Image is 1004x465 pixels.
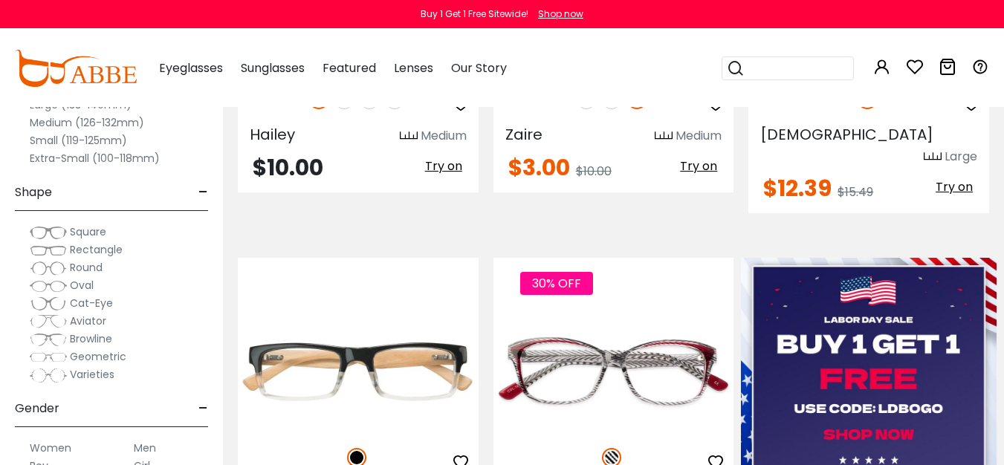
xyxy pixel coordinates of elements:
[520,272,593,295] span: 30% OFF
[70,331,112,346] span: Browline
[421,157,467,176] button: Try on
[30,243,67,258] img: Rectangle.png
[680,157,717,175] span: Try on
[15,50,137,87] img: abbeglasses.com
[70,260,103,275] span: Round
[241,59,305,77] span: Sunglasses
[425,157,462,175] span: Try on
[198,391,208,426] span: -
[30,114,144,131] label: Medium (126-132mm)
[15,391,59,426] span: Gender
[394,59,433,77] span: Lenses
[838,183,873,201] span: $15.49
[30,314,67,329] img: Aviator.png
[508,152,570,183] span: $3.00
[931,178,977,197] button: Try on
[936,178,973,195] span: Try on
[253,152,323,183] span: $10.00
[538,7,583,21] div: Shop now
[505,124,543,145] span: Zaire
[30,350,67,365] img: Geometric.png
[250,124,295,145] span: Hailey
[760,124,933,145] span: [DEMOGRAPHIC_DATA]
[238,311,479,432] img: Black Mini-pandaing - Acetate,Bamboo ,Universal Bridge Fit
[70,242,123,257] span: Rectangle
[70,224,106,239] span: Square
[30,225,67,240] img: Square.png
[493,311,734,432] img: Pattern Elliot - Plastic ,Universal Bridge Fit
[763,172,832,204] span: $12.39
[421,7,528,21] div: Buy 1 Get 1 Free Sitewide!
[30,368,67,383] img: Varieties.png
[30,261,67,276] img: Round.png
[945,148,977,166] div: Large
[70,367,114,382] span: Varieties
[30,279,67,293] img: Oval.png
[451,59,507,77] span: Our Story
[134,439,156,457] label: Men
[676,127,722,145] div: Medium
[400,131,418,142] img: size ruler
[30,296,67,311] img: Cat-Eye.png
[576,163,612,180] span: $10.00
[676,157,722,176] button: Try on
[421,127,467,145] div: Medium
[70,296,113,310] span: Cat-Eye
[70,313,106,328] span: Aviator
[655,131,673,142] img: size ruler
[70,349,126,364] span: Geometric
[30,439,71,457] label: Women
[159,59,223,77] span: Eyeglasses
[30,332,67,347] img: Browline.png
[70,278,94,293] span: Oval
[30,149,160,167] label: Extra-Small (100-118mm)
[15,175,52,210] span: Shape
[924,152,942,163] img: size ruler
[323,59,376,77] span: Featured
[531,7,583,20] a: Shop now
[198,175,208,210] span: -
[30,131,127,149] label: Small (119-125mm)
